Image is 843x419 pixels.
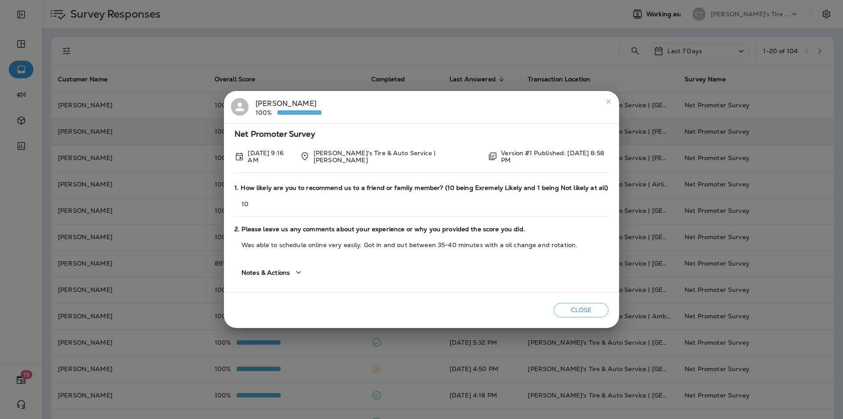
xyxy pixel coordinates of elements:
[256,98,321,117] div: [PERSON_NAME]
[234,226,609,233] span: 2. Please leave us any comments about your experience or why you provided the score you did.
[602,95,616,109] button: close
[234,260,311,285] button: Notes & Actions
[241,269,290,277] span: Notes & Actions
[501,149,609,164] p: Version #1 Published: [DATE] 8:58 PM
[234,184,609,192] span: 1. How likely are you to recommend us to a friend or family member? (10 being Exremely Likely and...
[256,109,277,116] p: 100%
[234,241,609,248] p: Was able to schedule online very easily. Got in and out between 35-40 minutes with a oil change a...
[313,149,481,164] p: [PERSON_NAME]'s Tire & Auto Service | [PERSON_NAME]
[554,303,609,317] button: Close
[234,200,609,208] p: 10
[248,149,293,164] p: Sep 12, 2025 9:16 AM
[234,131,609,138] span: Net Promoter Survey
